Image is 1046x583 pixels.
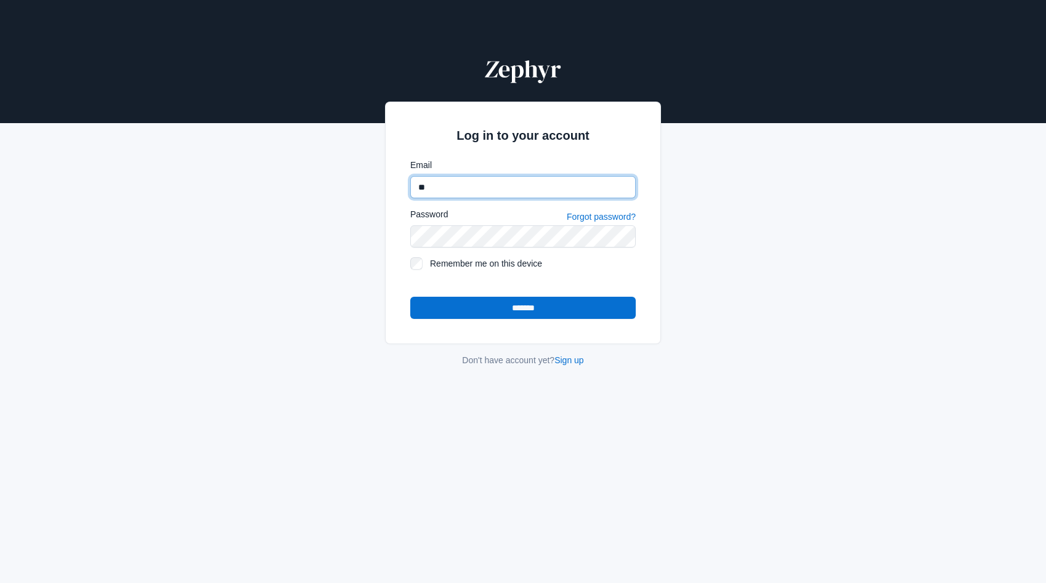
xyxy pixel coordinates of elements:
a: Forgot password? [567,212,636,222]
label: Remember me on this device [430,257,636,270]
h2: Log in to your account [410,127,636,144]
label: Email [410,159,636,171]
label: Password [410,208,448,220]
img: Zephyr Logo [482,54,564,84]
div: Don't have account yet? [385,354,661,366]
a: Sign up [554,355,583,365]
